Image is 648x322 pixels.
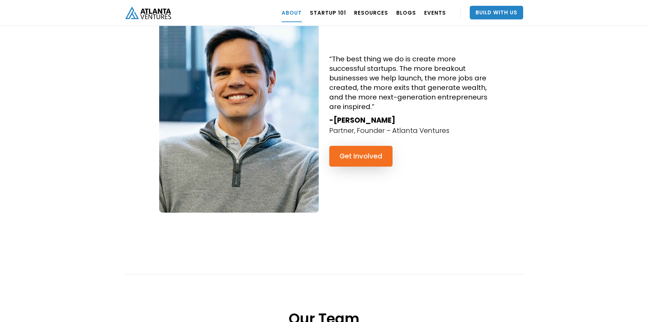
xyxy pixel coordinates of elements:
a: ABOUT [282,3,302,22]
a: Build With Us [470,6,523,19]
h4: “The best thing we do is create more successful startups. The more breakout businesses we help la... [329,54,489,111]
a: Get Involved [329,146,393,167]
strong: -[PERSON_NAME] [329,115,395,125]
img: David Cummings Image [159,1,319,213]
a: RESOURCES [354,3,388,22]
a: Startup 101 [310,3,346,22]
p: Partner, Founder – Atlanta Ventures [329,126,449,136]
a: BLOGS [396,3,416,22]
a: EVENTS [424,3,446,22]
